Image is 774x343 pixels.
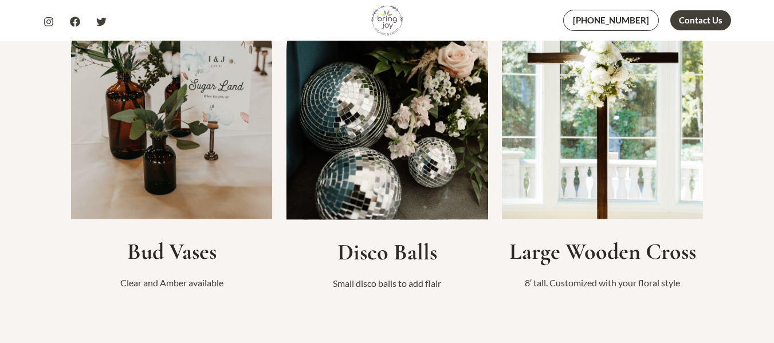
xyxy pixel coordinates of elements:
a: Twitter [96,17,107,27]
h2: Large Wooden Cross [502,238,704,265]
p: Clear and Amber available [71,274,273,291]
a: Contact Us [670,10,731,30]
a: [PHONE_NUMBER] [563,10,659,31]
a: Facebook [70,17,80,27]
img: Bring Joy [371,5,403,36]
p: Small disco balls to add flair [286,275,488,292]
p: 8′ tall. Customized with your floral style [502,274,704,291]
h2: Bud Vases [71,238,273,265]
h2: Disco Balls [286,238,488,266]
a: Instagram [44,17,54,27]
